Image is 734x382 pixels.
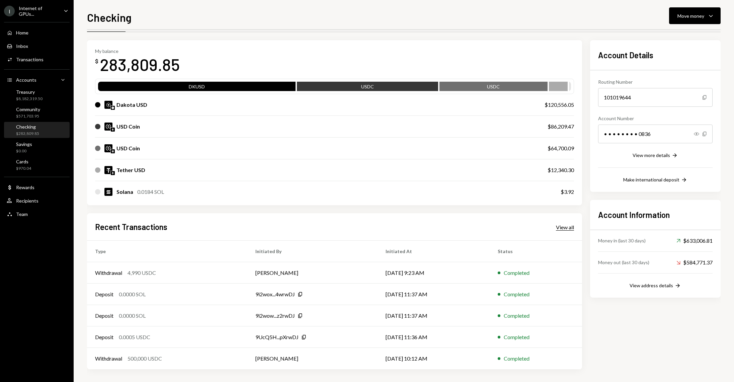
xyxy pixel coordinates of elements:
[4,181,70,193] a: Rewards
[504,269,529,277] div: Completed
[378,284,489,305] td: [DATE] 11:37 AM
[548,123,574,131] div: $86,209.47
[119,290,146,298] div: 0.0000 SOL
[4,104,70,121] a: Community$571,703.95
[297,83,438,92] div: USDC
[598,209,713,220] h2: Account Information
[16,159,31,164] div: Cards
[16,211,28,217] div: Team
[137,188,164,196] div: 0.0184 SOL
[504,355,529,363] div: Completed
[247,241,378,262] th: Initiated By
[255,333,299,341] div: 9UcQ5H...pXrwDJ
[556,223,574,231] a: View all
[16,131,39,137] div: $283,809.85
[504,290,529,298] div: Completed
[16,124,39,130] div: Checking
[4,195,70,207] a: Recipients
[439,83,548,92] div: USDC
[95,221,167,232] h2: Recent Transactions
[4,26,70,39] a: Home
[378,326,489,348] td: [DATE] 11:36 AM
[676,258,713,266] div: $584,771.37
[247,262,378,284] td: [PERSON_NAME]
[104,144,112,152] img: USDC
[548,166,574,174] div: $12,340.30
[95,333,113,341] div: Deposit
[633,152,670,158] div: View more details
[116,188,133,196] div: Solana
[598,259,649,266] div: Money out (last 30 days)
[16,184,34,190] div: Rewards
[95,312,113,320] div: Deposit
[598,50,713,61] h2: Account Details
[378,241,489,262] th: Initiated At
[95,48,180,54] div: My balance
[504,333,529,341] div: Completed
[545,101,574,109] div: $120,556.05
[4,6,15,16] div: I
[119,333,150,341] div: 0.0005 USDC
[116,166,145,174] div: Tether USD
[87,241,247,262] th: Type
[630,282,681,290] button: View address details
[100,54,180,75] div: 283,809.85
[104,101,112,109] img: DKUSD
[95,58,98,65] div: $
[116,101,147,109] div: Dakota USD
[128,269,156,277] div: 4,990 USDC
[19,5,58,17] div: Internet of GPUs...
[598,78,713,85] div: Routing Number
[16,198,38,204] div: Recipients
[104,123,112,131] img: USDC
[16,166,31,171] div: $970.04
[116,144,140,152] div: USD Coin
[598,115,713,122] div: Account Number
[98,83,296,92] div: DKUSD
[104,166,112,174] img: USDT
[548,144,574,152] div: $64,700.09
[111,149,115,153] img: solana-mainnet
[111,106,115,110] img: base-mainnet
[16,57,44,62] div: Transactions
[676,237,713,245] div: $633,006.81
[16,30,28,35] div: Home
[633,152,678,159] button: View more details
[111,128,115,132] img: ethereum-mainnet
[16,96,43,102] div: $8,182,319.50
[598,237,646,244] div: Money in (last 30 days)
[16,43,28,49] div: Inbox
[4,139,70,155] a: Savings$0.00
[119,312,146,320] div: 0.0000 SOL
[556,224,574,231] div: View all
[378,262,489,284] td: [DATE] 9:23 AM
[598,88,713,107] div: 101019644
[16,113,40,119] div: $571,703.95
[598,125,713,143] div: • • • • • • • • 0836
[255,312,295,320] div: 9i2wow...z2rwDJ
[378,305,489,326] td: [DATE] 11:37 AM
[4,87,70,103] a: Treasury$8,182,319.50
[16,148,32,154] div: $0.00
[490,241,582,262] th: Status
[111,171,115,175] img: ethereum-mainnet
[95,269,122,277] div: Withdrawal
[4,74,70,86] a: Accounts
[561,188,574,196] div: $3.92
[16,141,32,147] div: Savings
[378,348,489,369] td: [DATE] 10:12 AM
[4,157,70,173] a: Cards$970.04
[16,106,40,112] div: Community
[128,355,162,363] div: 500,000 USDC
[623,177,679,182] div: Make international deposit
[4,40,70,52] a: Inbox
[95,355,122,363] div: Withdrawal
[87,11,132,24] h1: Checking
[504,312,529,320] div: Completed
[677,12,704,19] div: Move money
[95,290,113,298] div: Deposit
[4,208,70,220] a: Team
[4,122,70,138] a: Checking$283,809.85
[247,348,378,369] td: [PERSON_NAME]
[255,290,295,298] div: 9i2wox...4wrwDJ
